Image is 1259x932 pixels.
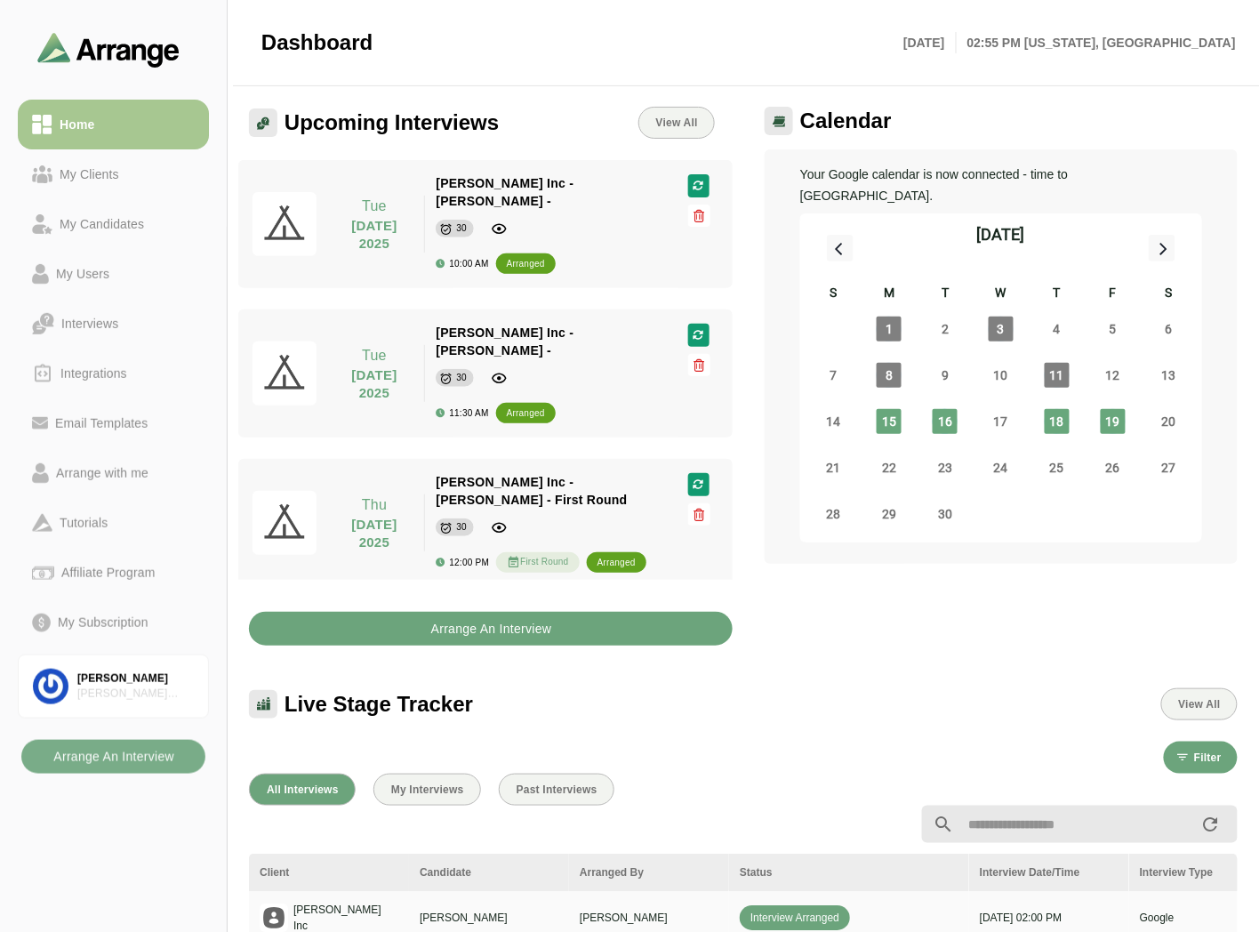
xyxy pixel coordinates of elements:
[1157,363,1182,388] span: Saturday, September 13, 2025
[456,369,467,387] div: 30
[260,904,288,932] img: placeholder logo
[877,409,902,434] span: Monday, September 15, 2025
[1045,455,1070,480] span: Thursday, September 25, 2025
[52,164,126,185] div: My Clients
[420,864,558,880] div: Candidate
[1045,409,1070,434] span: Thursday, September 18, 2025
[1157,317,1182,341] span: Saturday, September 6, 2025
[18,100,209,149] a: Home
[655,116,698,129] span: View All
[52,740,174,774] b: Arrange An Interview
[335,217,414,253] p: [DATE] 2025
[821,409,846,434] span: Sunday, September 14, 2025
[285,691,473,718] span: Live Stage Tracker
[18,249,209,299] a: My Users
[335,494,414,516] p: Thu
[877,502,902,526] span: Monday, September 29, 2025
[49,462,156,484] div: Arrange with me
[436,325,573,358] span: [PERSON_NAME] Inc - [PERSON_NAME] -
[18,199,209,249] a: My Candidates
[18,448,209,498] a: Arrange with me
[638,107,715,139] a: View All
[436,259,488,269] div: 10:00 AM
[989,455,1014,480] span: Wednesday, September 24, 2025
[877,455,902,480] span: Monday, September 22, 2025
[806,283,862,306] div: S
[54,313,125,334] div: Interviews
[18,598,209,647] a: My Subscription
[516,783,597,796] span: Past Interviews
[1085,283,1141,306] div: F
[390,783,464,796] span: My Interviews
[260,864,398,880] div: Client
[1045,317,1070,341] span: Thursday, September 4, 2025
[933,409,958,434] span: Tuesday, September 16, 2025
[253,192,317,256] img: pwa-512x512.png
[800,164,1202,206] p: Your Google calendar is now connected - time to [GEOGRAPHIC_DATA].
[1045,363,1070,388] span: Thursday, September 11, 2025
[266,783,339,796] span: All Interviews
[740,905,850,930] span: Interview Arranged
[1178,698,1221,711] span: View All
[52,114,101,135] div: Home
[903,32,956,53] p: [DATE]
[800,108,892,134] span: Calendar
[48,413,155,434] div: Email Templates
[496,552,579,573] div: First Round
[456,518,467,536] div: 30
[1101,363,1126,388] span: Friday, September 12, 2025
[54,562,162,583] div: Affiliate Program
[977,222,1025,247] div: [DATE]
[77,687,194,702] div: [PERSON_NAME] Associates
[957,32,1236,53] p: 02:55 PM [US_STATE], [GEOGRAPHIC_DATA]
[1101,455,1126,480] span: Friday, September 26, 2025
[430,612,552,646] b: Arrange An Interview
[740,864,958,880] div: Status
[1164,742,1238,774] button: Filter
[1161,688,1238,720] button: View All
[18,349,209,398] a: Integrations
[253,341,317,406] img: pwa-512x512.png
[507,405,545,422] div: arranged
[249,774,356,806] button: All Interviews
[980,910,1119,926] p: [DATE] 02:00 PM
[21,740,205,774] button: Arrange An Interview
[933,502,958,526] span: Tuesday, September 30, 2025
[580,864,718,880] div: Arranged By
[53,363,134,384] div: Integrations
[285,109,499,136] span: Upcoming Interviews
[877,363,902,388] span: Monday, September 8, 2025
[1141,283,1197,306] div: S
[989,317,1014,341] span: Wednesday, September 3, 2025
[77,671,194,687] div: [PERSON_NAME]
[1193,751,1222,764] span: Filter
[933,455,958,480] span: Tuesday, September 23, 2025
[989,409,1014,434] span: Wednesday, September 17, 2025
[373,774,481,806] button: My Interviews
[980,864,1119,880] div: Interview Date/Time
[436,558,489,567] div: 12:00 PM
[989,363,1014,388] span: Wednesday, September 10, 2025
[18,299,209,349] a: Interviews
[974,283,1030,306] div: W
[261,29,373,56] span: Dashboard
[37,32,180,67] img: arrangeai-name-small-logo.4d2b8aee.svg
[597,554,636,572] div: arranged
[499,774,614,806] button: Past Interviews
[52,512,115,534] div: Tutorials
[436,475,627,507] span: [PERSON_NAME] Inc - [PERSON_NAME] - First Round
[821,502,846,526] span: Sunday, September 28, 2025
[1157,455,1182,480] span: Saturday, September 27, 2025
[918,283,974,306] div: T
[862,283,918,306] div: M
[51,612,156,633] div: My Subscription
[436,408,488,418] div: 11:30 AM
[335,366,414,402] p: [DATE] 2025
[49,263,116,285] div: My Users
[821,455,846,480] span: Sunday, September 21, 2025
[1200,814,1222,835] i: appended action
[52,213,151,235] div: My Candidates
[821,363,846,388] span: Sunday, September 7, 2025
[18,655,209,719] a: [PERSON_NAME][PERSON_NAME] Associates
[877,317,902,341] span: Monday, September 1, 2025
